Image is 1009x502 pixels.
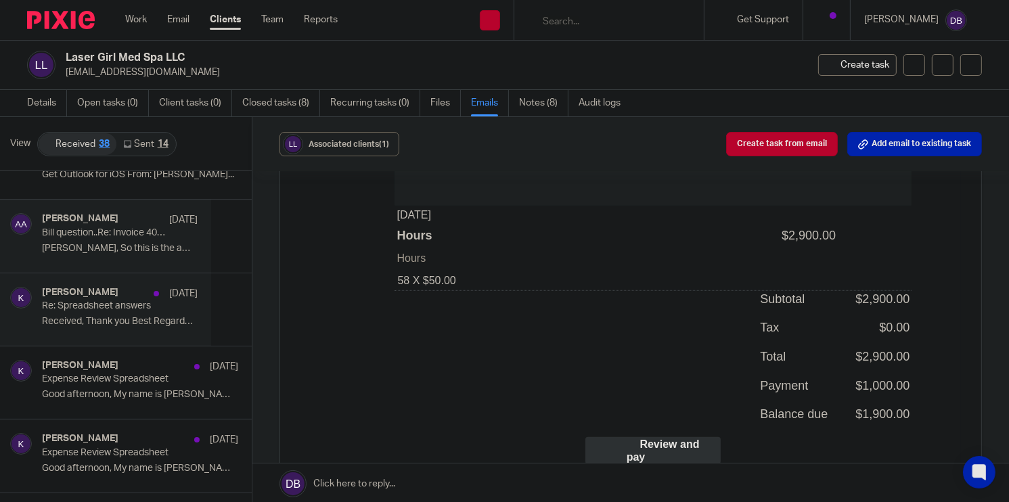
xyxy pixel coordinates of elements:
[864,13,939,26] p: [PERSON_NAME]
[10,287,32,309] img: svg%3E
[42,433,118,444] h4: [PERSON_NAME]
[42,389,238,401] p: Good afternoon, My name is [PERSON_NAME], and I am...
[125,13,147,26] a: Work
[42,373,199,385] p: Expense Review Spreadsheet
[236,313,381,349] b: $1,900.00
[169,287,198,300] p: [DATE]
[15,56,79,67] a: Outlook for iOS
[77,90,149,116] a: Open tasks (0)
[42,227,166,239] p: Bill question..Re: Invoice 4045 from Clutch City Financial Services LLC
[309,140,389,148] span: Associated clients
[210,360,238,373] p: [DATE]
[10,433,32,455] img: svg%3E
[304,13,338,26] a: Reports
[66,51,652,65] h2: Laser Girl Med Spa LLC
[204,229,412,244] span: Clutch City Financial Services LLC
[277,293,339,304] b: DUE [DATE]
[42,316,198,327] p: Received, Thank you Best Regards, [PERSON_NAME]...
[169,213,198,227] p: [DATE]
[242,90,320,116] a: Closed tasks (8)
[945,9,967,31] img: svg%3E
[42,300,166,312] p: Re: Spreadsheet answers
[42,360,118,371] h4: [PERSON_NAME]
[579,90,631,116] a: Audit logs
[159,90,232,116] a: Client tasks (0)
[283,134,303,154] img: svg%3E
[818,54,897,76] a: Create task
[379,140,389,148] span: (1)
[10,137,30,151] span: View
[42,243,198,254] p: [PERSON_NAME], So this is the amount due? Does that...
[39,133,116,155] a: Received38
[27,51,55,79] img: svg%3E
[99,139,110,149] div: 38
[42,213,118,225] h4: [PERSON_NAME]
[42,169,238,181] p: Get Outlook for iOS From: [PERSON_NAME]...
[261,355,355,392] a: Review and pay
[42,287,118,298] h4: [PERSON_NAME]
[66,66,798,79] p: [EMAIL_ADDRESS][DOMAIN_NAME]
[279,132,399,156] button: Associated clients(1)
[726,132,838,156] button: Create task from email
[212,153,405,218] img: a71468e3-b993-4a14-aec7-e13360a009d3_template.png
[27,90,67,116] a: Details
[42,463,238,474] p: Good afternoon, My name is [PERSON_NAME], and I am...
[519,90,568,116] a: Notes (8)
[116,133,175,155] a: Sent14
[430,90,461,116] a: Files
[737,15,789,24] span: Get Support
[541,16,663,28] input: Search
[330,90,420,116] a: Recurring tasks (0)
[261,13,284,26] a: Team
[50,135,567,145] div: INVOICE 4045 DETAILS
[42,447,199,459] p: Expense Review Spreadsheet
[158,139,169,149] div: 14
[27,11,95,29] img: Pixie
[847,132,982,156] button: Add email to existing task
[253,394,363,406] span: Powered by QuickBooks
[167,13,189,26] a: Email
[10,213,32,235] img: svg%3E
[10,360,32,382] img: svg%3E
[210,13,241,26] a: Clients
[471,90,509,116] a: Emails
[210,433,238,447] p: [DATE]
